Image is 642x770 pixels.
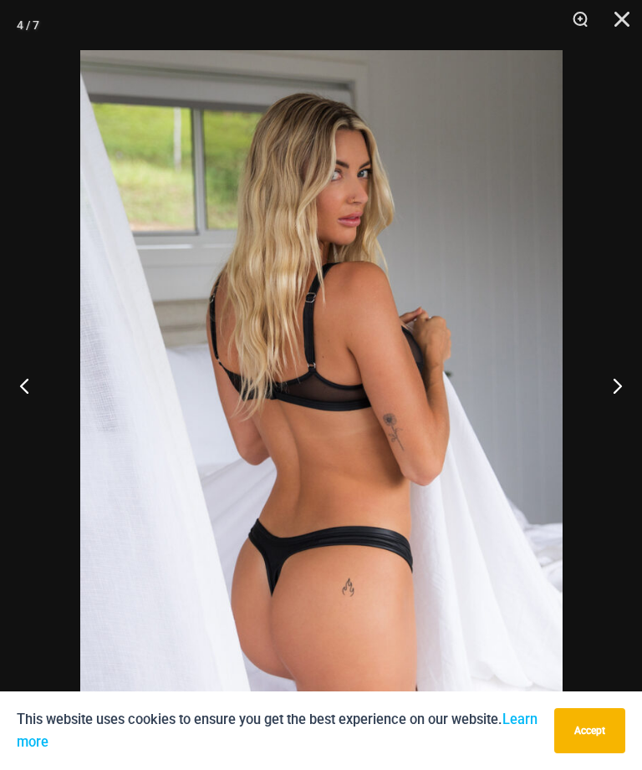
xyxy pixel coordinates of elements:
[17,708,542,753] p: This website uses cookies to ensure you get the best experience on our website.
[554,708,625,753] button: Accept
[17,711,538,750] a: Learn more
[579,344,642,427] button: Next
[17,13,39,38] div: 4 / 7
